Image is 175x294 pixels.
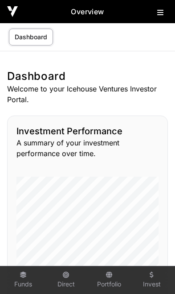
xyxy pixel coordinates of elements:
p: A summary of your investment performance over time. [16,137,159,159]
iframe: Chat Widget [130,251,175,294]
img: Icehouse Ventures Logo [7,6,18,17]
h1: Dashboard [7,69,168,83]
a: Portfolio [91,268,127,292]
p: Welcome to your Icehouse Ventures Investor Portal. [7,83,168,105]
h2: Overview [18,6,157,17]
a: Direct [48,268,84,292]
a: Dashboard [9,29,53,46]
h2: Investment Performance [16,125,159,137]
a: Funds [5,268,41,292]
